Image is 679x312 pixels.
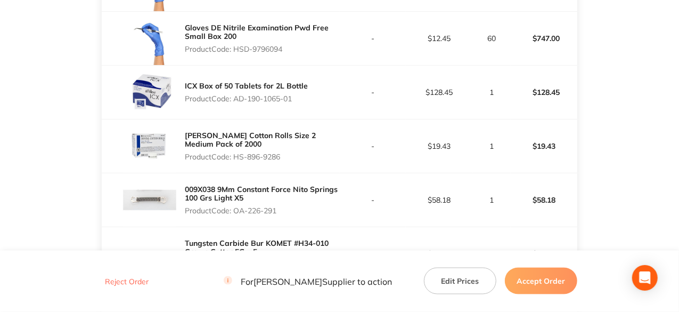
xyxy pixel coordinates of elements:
p: Product Code: HSD-9796094 [185,45,339,53]
p: $19.43 [511,133,577,159]
p: $58.18 [511,187,577,213]
p: 1 [473,88,510,97]
img: ZWFvMmNsMw [123,66,176,119]
p: - [340,196,406,204]
p: - [340,88,406,97]
button: Edit Prices [424,268,496,294]
div: Open Intercom Messenger [632,265,658,291]
a: Gloves DE Nitrile Examination Pwd Free Small Box 200 [185,23,329,41]
p: $128.45 [511,79,577,105]
p: $128.45 [406,88,472,97]
a: ICX Box of 50 Tablets for 2L Bottle [185,81,308,91]
img: djMzMHc0cQ [123,227,176,281]
p: $747.00 [511,26,577,51]
p: 1 [473,250,510,258]
img: NGtzMGs4aw [123,12,176,65]
a: 009X038 9Mm Constant Force Nito Springs 100 Grs Light X5 [185,185,338,203]
p: - [340,34,406,43]
p: Product Code: OA-226-291 [185,206,339,215]
p: 1 [473,196,510,204]
a: [PERSON_NAME] Cotton Rolls Size 2 Medium Pack of 2000 [185,131,316,149]
p: For [PERSON_NAME] Supplier to action [224,276,392,286]
p: $19.43 [406,142,472,150]
p: 1 [473,142,510,150]
p: Product Code: HS-896-9286 [185,153,339,161]
p: $90.55 [406,250,472,258]
p: 60 [473,34,510,43]
p: $90.55 [511,241,577,267]
img: cmltbGkxcw [123,119,176,173]
button: Accept Order [505,268,577,294]
p: - [340,250,406,258]
p: $58.18 [406,196,472,204]
button: Reject Order [102,277,152,286]
p: - [340,142,406,150]
a: Tungsten Carbide Bur KOMET #H34-010 Crown Cutter FG x 5 [185,238,329,257]
img: MHV0OTdyZA [123,173,176,227]
p: $12.45 [406,34,472,43]
p: Product Code: AD-190-1065-01 [185,94,308,103]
